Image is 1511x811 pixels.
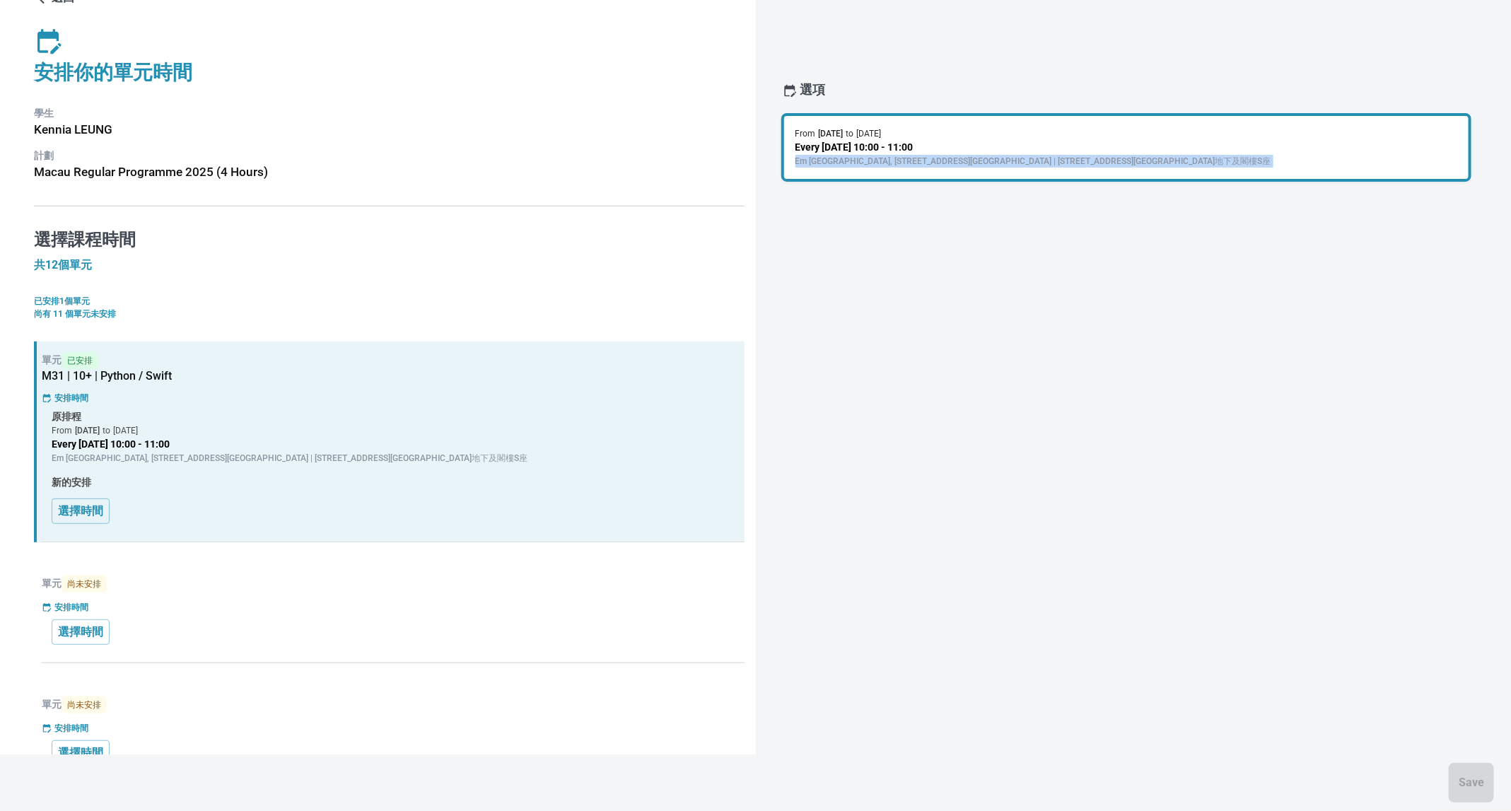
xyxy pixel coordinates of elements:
[795,155,1458,168] p: Em [GEOGRAPHIC_DATA], [STREET_ADDRESS][GEOGRAPHIC_DATA] | [STREET_ADDRESS][GEOGRAPHIC_DATA]地下及閣樓S座
[54,392,88,404] p: 安排時間
[52,619,110,645] button: 選擇時間
[75,424,100,437] p: [DATE]
[42,696,745,713] p: 單元
[58,503,103,520] p: 選擇時間
[34,106,745,121] p: 學生
[34,60,745,85] h4: 安排你的單元時間
[52,424,72,437] p: From
[52,498,110,524] button: 選擇時間
[62,352,98,369] span: 已安排
[54,722,88,735] p: 安排時間
[103,424,110,437] p: to
[34,163,745,182] h6: Macau Regular Programme 2025 (4 Hours)
[58,624,103,641] p: 選擇時間
[52,740,110,766] button: 選擇時間
[42,576,745,593] p: 單元
[42,369,745,383] h5: M31 | 10+ | Python / Swift
[42,352,745,369] p: 單元
[58,745,103,762] p: 選擇時間
[34,148,745,163] p: 計劃
[52,437,735,452] p: Every [DATE] 10:00 - 11:00
[819,127,844,140] p: [DATE]
[62,696,107,713] span: 尚未安排
[54,601,88,614] p: 安排時間
[34,120,745,139] h6: Kennia LEUNG
[52,476,735,490] p: 新的安排
[52,452,735,465] p: Em [GEOGRAPHIC_DATA], [STREET_ADDRESS][GEOGRAPHIC_DATA] | [STREET_ADDRESS][GEOGRAPHIC_DATA]地下及閣樓S座
[62,576,107,593] span: 尚未安排
[113,424,138,437] p: [DATE]
[857,127,882,140] p: [DATE]
[846,127,854,140] p: to
[52,410,735,424] p: 原排程
[34,295,745,308] p: 已安排1個單元
[34,229,745,250] h4: 選擇課程時間
[34,308,745,320] p: 尚有 11 個單元未安排
[800,81,825,100] p: 選項
[34,258,745,272] h5: 共12個單元
[795,127,816,140] p: From
[795,140,1458,155] p: Every [DATE] 10:00 - 11:00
